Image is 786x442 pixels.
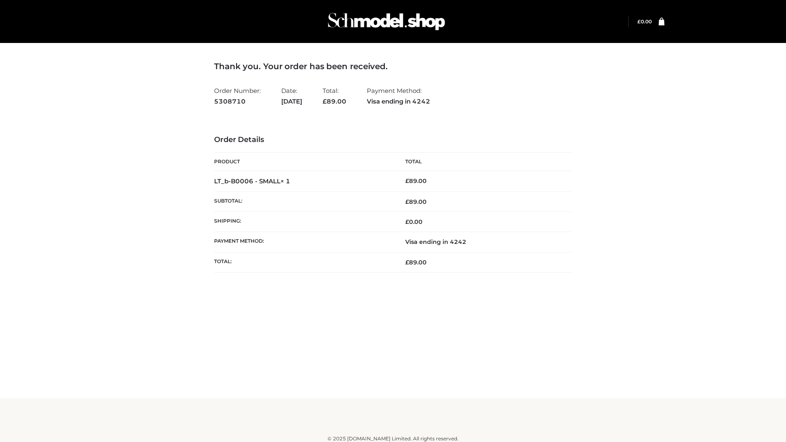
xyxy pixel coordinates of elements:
[323,97,327,105] span: £
[214,252,393,272] th: Total:
[393,232,572,252] td: Visa ending in 4242
[405,218,409,226] span: £
[281,96,302,107] strong: [DATE]
[637,18,641,25] span: £
[405,177,427,185] bdi: 89.00
[214,212,393,232] th: Shipping:
[637,18,652,25] bdi: 0.00
[214,192,393,212] th: Subtotal:
[214,232,393,252] th: Payment method:
[325,5,448,38] img: Schmodel Admin 964
[214,96,261,107] strong: 5308710
[637,18,652,25] a: £0.00
[323,83,346,108] li: Total:
[405,177,409,185] span: £
[405,259,427,266] span: 89.00
[405,218,422,226] bdi: 0.00
[214,135,572,144] h3: Order Details
[405,198,427,205] span: 89.00
[281,83,302,108] li: Date:
[214,61,572,71] h3: Thank you. Your order has been received.
[367,83,430,108] li: Payment Method:
[405,259,409,266] span: £
[405,198,409,205] span: £
[323,97,346,105] span: 89.00
[393,153,572,171] th: Total
[214,153,393,171] th: Product
[280,177,290,185] strong: × 1
[367,96,430,107] strong: Visa ending in 4242
[214,83,261,108] li: Order Number:
[214,177,290,185] strong: LT_b-B0006 - SMALL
